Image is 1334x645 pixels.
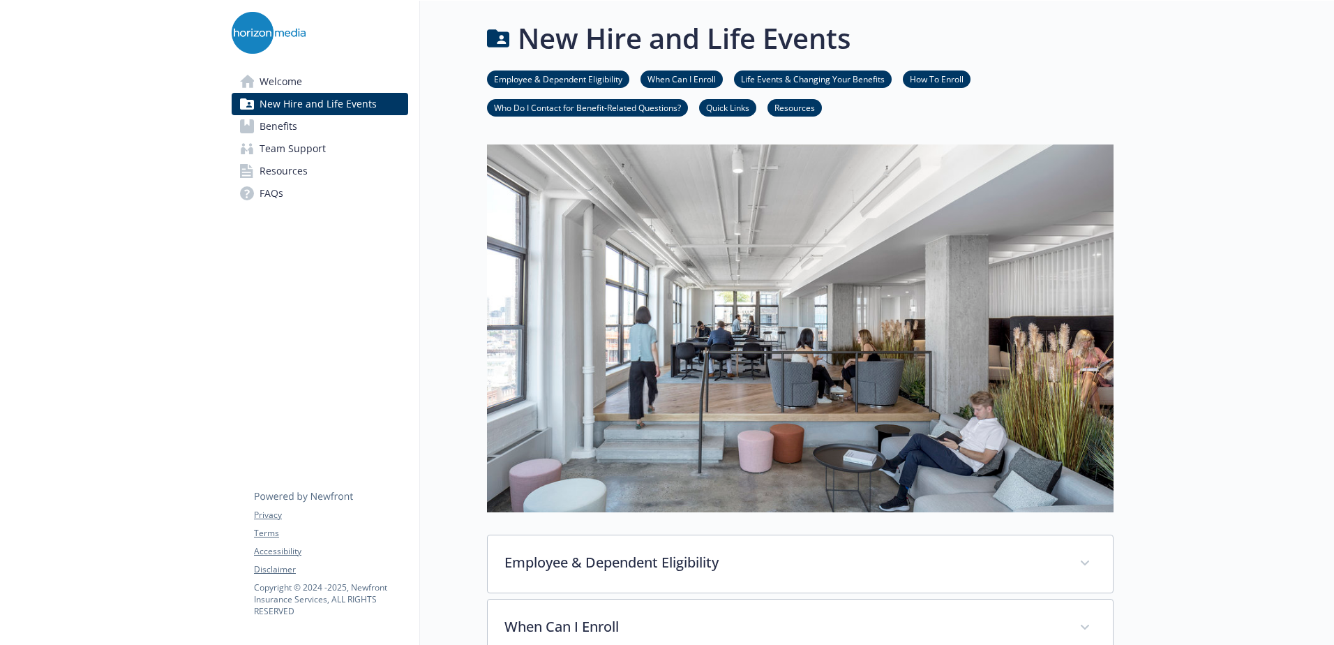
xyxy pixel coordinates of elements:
[504,552,1063,573] p: Employee & Dependent Eligibility
[903,72,970,85] a: How To Enroll
[734,72,892,85] a: Life Events & Changing Your Benefits
[260,115,297,138] span: Benefits
[232,160,408,182] a: Resources
[504,616,1063,637] p: When Can I Enroll
[254,527,407,540] a: Terms
[488,535,1113,593] div: Employee & Dependent Eligibility
[254,545,407,558] a: Accessibility
[232,138,408,160] a: Team Support
[232,115,408,138] a: Benefits
[699,101,756,114] a: Quick Links
[254,581,407,617] p: Copyright © 2024 - 2025 , Newfront Insurance Services, ALL RIGHTS RESERVED
[487,144,1114,512] img: new hire page banner
[260,71,302,93] span: Welcome
[260,182,283,205] span: FAQs
[518,17,850,59] h1: New Hire and Life Events
[254,563,407,576] a: Disclaimer
[767,101,822,114] a: Resources
[487,72,629,85] a: Employee & Dependent Eligibility
[260,160,308,182] span: Resources
[640,72,723,85] a: When Can I Enroll
[232,182,408,205] a: FAQs
[260,138,326,160] span: Team Support
[232,71,408,93] a: Welcome
[232,93,408,115] a: New Hire and Life Events
[260,93,377,115] span: New Hire and Life Events
[254,509,407,521] a: Privacy
[487,101,688,114] a: Who Do I Contact for Benefit-Related Questions?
